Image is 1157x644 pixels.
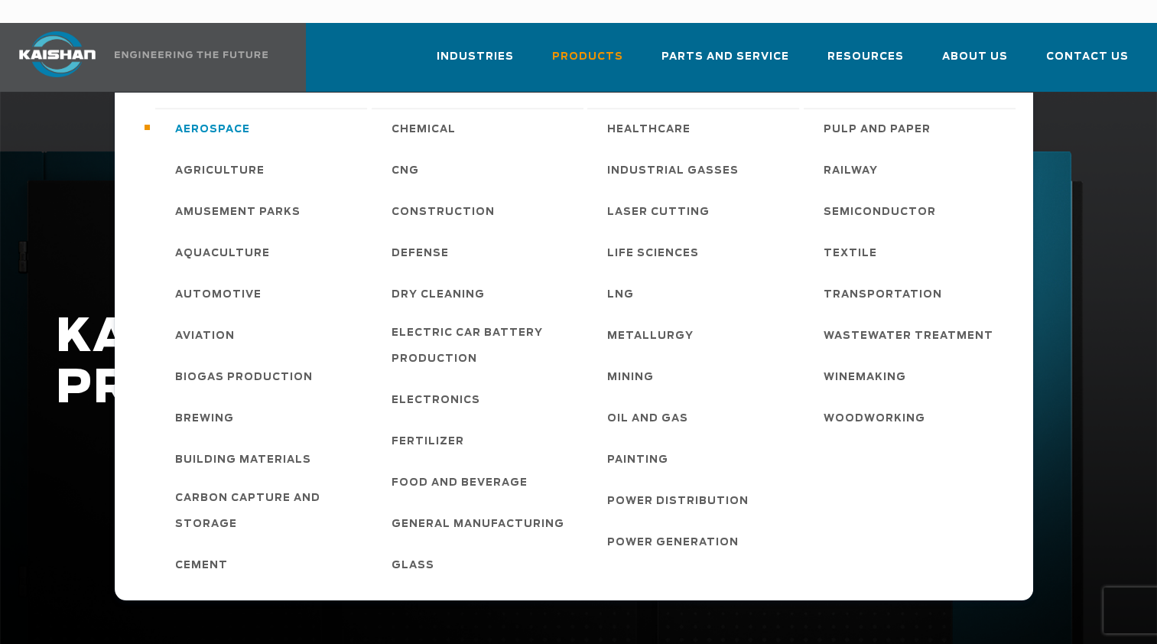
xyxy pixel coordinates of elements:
span: Metallurgy [607,324,694,350]
span: Railway [824,158,878,184]
a: General Manufacturing [376,503,583,544]
span: CNG [392,158,419,184]
a: Power Distribution [592,480,799,521]
a: Construction [376,190,583,232]
a: Transportation [808,273,1016,314]
a: Amusement Parks [160,190,367,232]
a: About Us [942,37,1008,89]
span: Chemical [392,117,456,143]
a: Carbon Capture and Storage [160,480,367,544]
span: Woodworking [824,406,925,432]
span: Brewing [175,406,234,432]
a: Chemical [376,108,583,149]
span: Laser Cutting [607,200,710,226]
span: Dry Cleaning [392,282,485,308]
a: Metallurgy [592,314,799,356]
a: Healthcare [592,108,799,149]
a: Fertilizer [376,420,583,461]
span: Aviation [175,324,235,350]
a: Biogas Production [160,356,367,397]
span: Industries [437,48,514,66]
a: Power Generation [592,521,799,562]
a: Resources [827,37,904,89]
a: Wastewater Treatment [808,314,1016,356]
a: Electronics [376,379,583,420]
span: Construction [392,200,495,226]
a: Food and Beverage [376,461,583,503]
a: Industries [437,37,514,89]
span: Cement [175,553,228,579]
a: Winemaking [808,356,1016,397]
span: Aquaculture [175,241,270,267]
a: Aerospace [160,108,367,149]
a: Contact Us [1046,37,1129,89]
span: Fertilizer [392,429,464,455]
span: Wastewater Treatment [824,324,993,350]
span: Electric Car Battery Production [392,320,568,372]
a: Industrial Gasses [592,149,799,190]
a: Brewing [160,397,367,438]
span: Products [552,48,623,66]
span: Semiconductor [824,200,936,226]
a: Pulp and Paper [808,108,1016,149]
span: Carbon Capture and Storage [175,486,352,538]
span: Parts and Service [661,48,789,66]
span: Food and Beverage [392,470,528,496]
span: Life Sciences [607,241,699,267]
span: Defense [392,241,449,267]
span: Painting [607,447,668,473]
span: LNG [607,282,634,308]
a: Laser Cutting [592,190,799,232]
a: Mining [592,356,799,397]
a: Life Sciences [592,232,799,273]
span: Industrial Gasses [607,158,739,184]
span: Pulp and Paper [824,117,931,143]
span: Agriculture [175,158,265,184]
a: Cement [160,544,367,585]
a: Woodworking [808,397,1016,438]
span: Building Materials [175,447,311,473]
a: Parts and Service [661,37,789,89]
a: CNG [376,149,583,190]
a: Products [552,37,623,89]
a: Textile [808,232,1016,273]
span: Power Generation [607,530,739,556]
span: Mining [607,365,654,391]
span: Oil and Gas [607,406,688,432]
span: Electronics [392,388,480,414]
span: Aerospace [175,117,250,143]
a: Oil and Gas [592,397,799,438]
span: Glass [392,553,434,579]
a: LNG [592,273,799,314]
span: Contact Us [1046,48,1129,66]
span: Winemaking [824,365,906,391]
span: General Manufacturing [392,512,564,538]
a: Railway [808,149,1016,190]
span: Power Distribution [607,489,749,515]
a: Aquaculture [160,232,367,273]
span: Healthcare [607,117,691,143]
span: Amusement Parks [175,200,301,226]
span: Resources [827,48,904,66]
a: Building Materials [160,438,367,480]
img: Engineering the future [115,51,268,58]
a: Glass [376,544,583,585]
a: Agriculture [160,149,367,190]
span: Automotive [175,282,262,308]
a: Electric Car Battery Production [376,314,583,379]
a: Aviation [160,314,367,356]
span: Transportation [824,282,942,308]
a: Automotive [160,273,367,314]
span: Biogas Production [175,365,313,391]
span: About Us [942,48,1008,66]
a: Dry Cleaning [376,273,583,314]
h1: KAISHAN PRODUCTS [56,312,925,415]
a: Defense [376,232,583,273]
a: Painting [592,438,799,480]
span: Textile [824,241,877,267]
a: Semiconductor [808,190,1016,232]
